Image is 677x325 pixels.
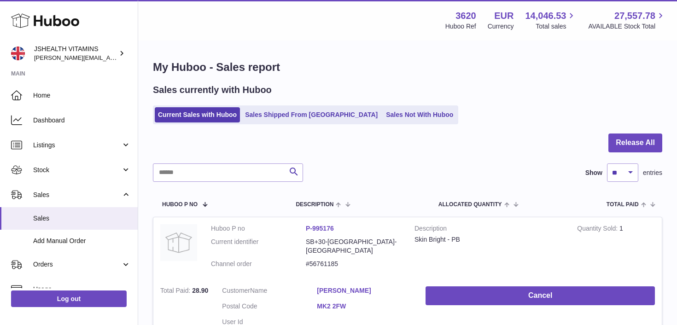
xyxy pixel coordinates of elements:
span: Huboo P no [162,202,198,208]
div: Currency [488,22,514,31]
span: Dashboard [33,116,131,125]
span: [PERSON_NAME][EMAIL_ADDRESS][DOMAIN_NAME] [34,54,185,61]
dt: Channel order [211,260,306,268]
dd: SB+30-[GEOGRAPHIC_DATA]-[GEOGRAPHIC_DATA] [306,238,401,255]
span: Total paid [607,202,639,208]
strong: EUR [494,10,514,22]
a: MK2 2FW [317,302,412,311]
strong: Total Paid [160,287,192,296]
dt: Current identifier [211,238,306,255]
a: Current Sales with Huboo [155,107,240,122]
strong: Description [414,224,563,235]
span: Home [33,91,131,100]
a: Log out [11,290,127,307]
span: Customer [222,287,250,294]
dt: Name [222,286,317,297]
strong: 3620 [455,10,476,22]
a: 14,046.53 Total sales [525,10,577,31]
span: 14,046.53 [525,10,566,22]
span: Sales [33,191,121,199]
img: francesca@jshealthvitamins.com [11,46,25,60]
label: Show [585,168,602,177]
a: P-995176 [306,225,334,232]
span: Orders [33,260,121,269]
span: Add Manual Order [33,237,131,245]
a: Sales Not With Huboo [383,107,456,122]
span: Listings [33,141,121,150]
button: Cancel [426,286,655,305]
dd: #56761185 [306,260,401,268]
span: entries [643,168,662,177]
td: 1 [570,217,662,280]
span: AVAILABLE Stock Total [588,22,666,31]
div: JSHEALTH VITAMINS [34,45,117,62]
span: Usage [33,285,131,294]
div: Skin Bright - PB [414,235,563,244]
span: ALLOCATED Quantity [438,202,502,208]
span: 27,557.78 [614,10,655,22]
a: 27,557.78 AVAILABLE Stock Total [588,10,666,31]
dt: Postal Code [222,302,317,313]
img: no-photo.jpg [160,224,197,261]
span: Sales [33,214,131,223]
h1: My Huboo - Sales report [153,60,662,75]
span: Stock [33,166,121,174]
button: Release All [608,133,662,152]
div: Huboo Ref [445,22,476,31]
dt: Huboo P no [211,224,306,233]
span: Description [296,202,333,208]
strong: Quantity Sold [577,225,619,234]
span: 28.90 [192,287,208,294]
span: Total sales [536,22,577,31]
h2: Sales currently with Huboo [153,84,272,96]
a: [PERSON_NAME] [317,286,412,295]
a: Sales Shipped From [GEOGRAPHIC_DATA] [242,107,381,122]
